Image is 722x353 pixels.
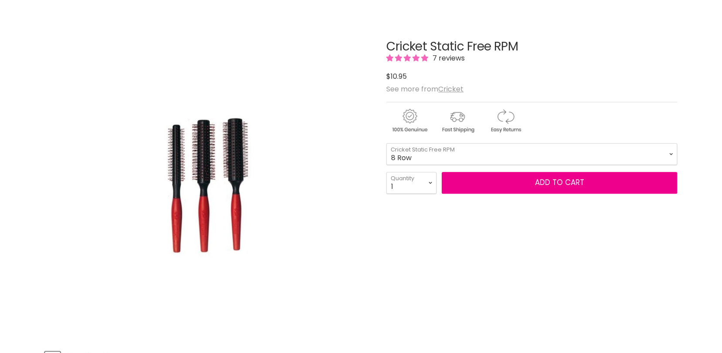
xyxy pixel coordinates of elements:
div: Cricket Static Free RPM image. Click or Scroll to Zoom. [45,18,371,343]
img: genuine.gif [386,108,433,134]
span: See more from [386,84,463,94]
h1: Cricket Static Free RPM [386,40,677,54]
a: Cricket [438,84,463,94]
span: 7 reviews [430,53,465,63]
span: 5.00 stars [386,53,430,63]
img: returns.gif [482,108,528,134]
button: Add to cart [442,172,677,194]
img: Cricket Static Free RPM [131,66,284,295]
select: Quantity [386,172,436,194]
span: $10.95 [386,71,407,81]
span: Add to cart [535,177,584,188]
img: shipping.gif [434,108,480,134]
